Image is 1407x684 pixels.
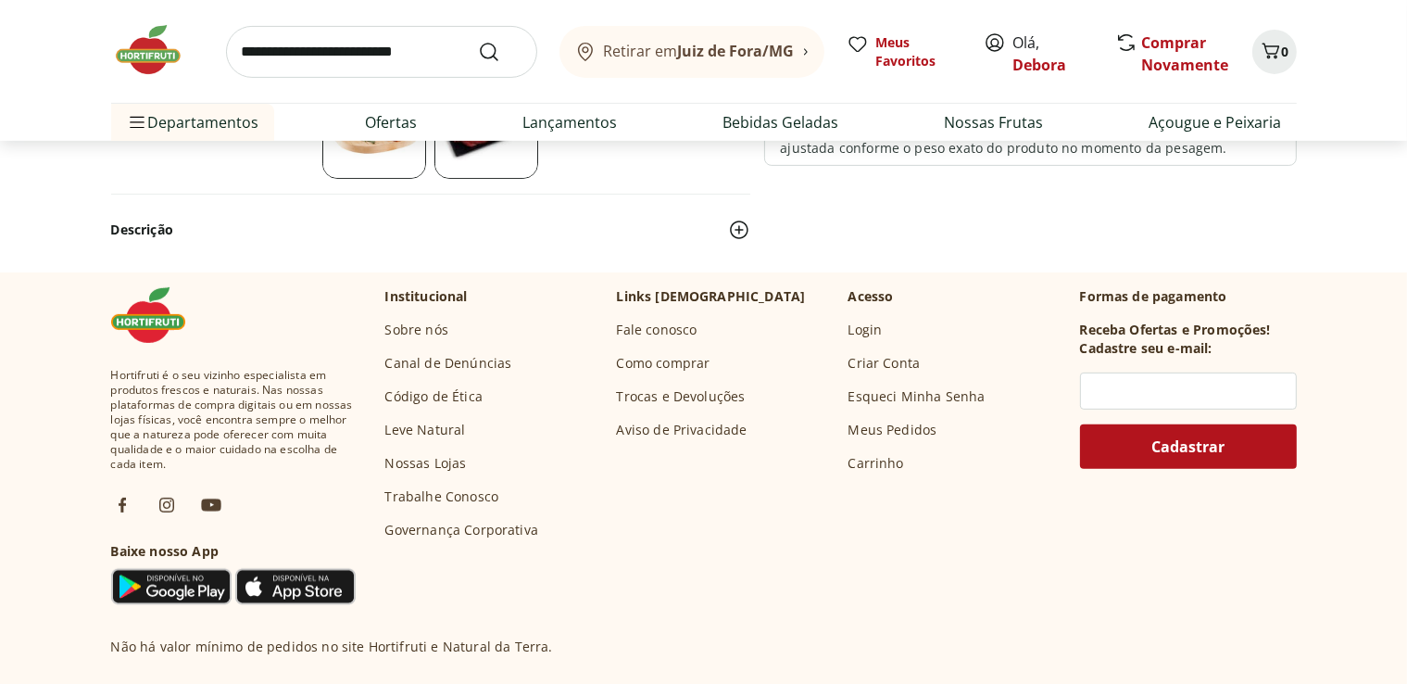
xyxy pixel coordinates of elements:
[604,43,795,59] span: Retirar em
[111,287,204,343] img: Hortifruti
[478,41,522,63] button: Submit Search
[617,321,697,339] a: Fale conosco
[385,454,467,473] a: Nossas Lojas
[1252,30,1297,74] button: Carrinho
[235,568,356,605] img: App Store Icon
[848,354,921,373] a: Criar Conta
[385,421,466,439] a: Leve Natural
[126,100,259,145] span: Departamentos
[617,354,710,373] a: Como comprar
[944,111,1043,133] a: Nossas Frutas
[1151,439,1225,454] span: Cadastrar
[1149,111,1281,133] a: Açougue e Peixaria
[385,287,468,306] p: Institucional
[848,421,937,439] a: Meus Pedidos
[847,33,961,70] a: Meus Favoritos
[126,100,148,145] button: Menu
[385,354,512,373] a: Canal de Denúncias
[385,521,539,539] a: Governança Corporativa
[365,111,417,133] a: Ofertas
[1282,43,1289,60] span: 0
[1080,339,1212,358] h3: Cadastre seu e-mail:
[678,41,795,61] b: Juiz de Fora/MG
[722,111,838,133] a: Bebidas Geladas
[156,494,178,516] img: ig
[1080,321,1271,339] h3: Receba Ofertas e Promoções!
[111,368,356,472] span: Hortifruti é o seu vizinho especialista em produtos frescos e naturais. Nas nossas plataformas de...
[617,387,746,406] a: Trocas e Devoluções
[111,638,553,656] p: Não há valor mínimo de pedidos no site Hortifruti e Natural da Terra.
[1080,287,1297,306] p: Formas de pagamento
[522,111,617,133] a: Lançamentos
[111,568,232,605] img: Google Play Icon
[1013,55,1067,75] a: Debora
[1142,32,1229,75] a: Comprar Novamente
[111,22,204,78] img: Hortifruti
[1013,32,1096,76] span: Olá,
[1080,424,1297,469] button: Cadastrar
[848,454,904,473] a: Carrinho
[617,421,747,439] a: Aviso de Privacidade
[559,26,824,78] button: Retirar emJuiz de Fora/MG
[876,33,961,70] span: Meus Favoritos
[226,26,537,78] input: search
[848,387,986,406] a: Esqueci Minha Senha
[848,287,894,306] p: Acesso
[111,209,750,250] button: Descrição
[111,542,356,561] h3: Baixe nosso App
[385,321,448,339] a: Sobre nós
[848,321,883,339] a: Login
[385,387,483,406] a: Código de Ética
[111,494,133,516] img: fb
[385,488,499,506] a: Trabalhe Conosco
[617,287,806,306] p: Links [DEMOGRAPHIC_DATA]
[200,494,222,516] img: ytb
